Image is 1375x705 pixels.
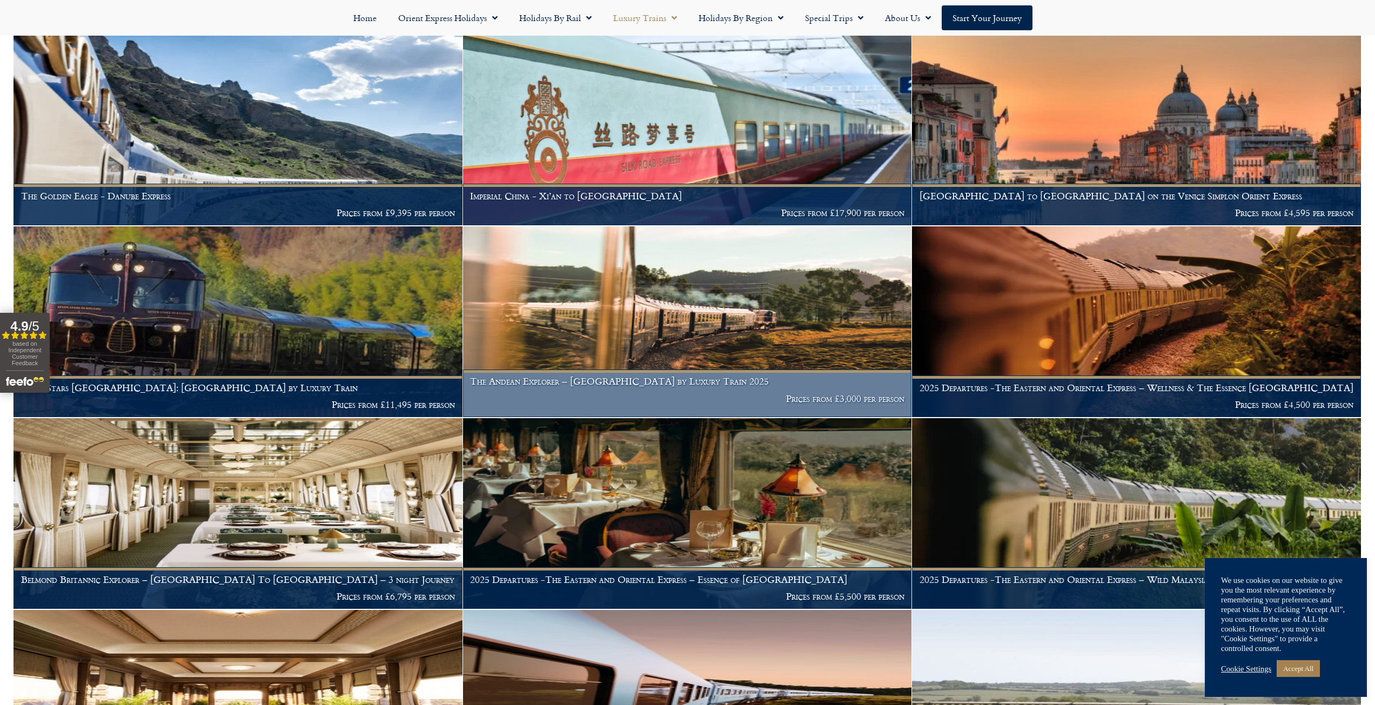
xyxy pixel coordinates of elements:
h1: [GEOGRAPHIC_DATA] to [GEOGRAPHIC_DATA] on the Venice Simplon Orient Express [920,191,1354,202]
a: Holidays by Region [688,5,794,30]
h1: Seven Stars [GEOGRAPHIC_DATA]: [GEOGRAPHIC_DATA] by Luxury Train [21,382,455,393]
p: Prices from £3,000 per person [470,393,904,404]
a: Imperial China - Xi’an to [GEOGRAPHIC_DATA] Prices from £17,900 per person [463,35,913,226]
nav: Menu [5,5,1370,30]
a: Seven Stars [GEOGRAPHIC_DATA]: [GEOGRAPHIC_DATA] by Luxury Train Prices from £11,495 per person [14,226,463,418]
a: Accept All [1277,660,1320,677]
a: 2025 Departures -The Eastern and Oriental Express – Essence of [GEOGRAPHIC_DATA] Prices from £5,5... [463,418,913,609]
p: Prices from £17,900 per person [470,207,904,218]
a: The Golden Eagle - Danube Express Prices from £9,395 per person [14,35,463,226]
a: Start your Journey [942,5,1032,30]
h1: 2025 Departures -The Eastern and Oriental Express – Wellness & The Essence [GEOGRAPHIC_DATA] [920,382,1354,393]
a: About Us [874,5,942,30]
p: Prices from £4,595 per person [920,207,1354,218]
p: Prices from £11,495 per person [21,399,455,410]
h1: Belmond Britannic Explorer – [GEOGRAPHIC_DATA] To [GEOGRAPHIC_DATA] – 3 night Journey [21,574,455,585]
a: Belmond Britannic Explorer – [GEOGRAPHIC_DATA] To [GEOGRAPHIC_DATA] – 3 night Journey Prices from... [14,418,463,609]
h1: 2025 Departures -The Eastern and Oriental Express – Essence of [GEOGRAPHIC_DATA] [470,574,904,585]
a: Home [343,5,387,30]
a: Special Trips [794,5,874,30]
a: Luxury Trains [602,5,688,30]
p: Prices from £6,795 per person [21,591,455,602]
a: Cookie Settings [1221,664,1271,674]
p: Prices from £5,550 per person [920,591,1354,602]
p: Prices from £4,500 per person [920,399,1354,410]
a: The Andean Explorer – [GEOGRAPHIC_DATA] by Luxury Train 2025 Prices from £3,000 per person [463,226,913,418]
img: Orient Express Special Venice compressed [912,35,1361,225]
h1: The Golden Eagle - Danube Express [21,191,455,202]
h1: Imperial China - Xi’an to [GEOGRAPHIC_DATA] [470,191,904,202]
h1: 2025 Departures -The Eastern and Oriental Express – Wild Malaysia [920,574,1354,585]
a: 2025 Departures -The Eastern and Oriental Express – Wild Malaysia Prices from £5,550 per person [912,418,1361,609]
a: 2025 Departures -The Eastern and Oriental Express – Wellness & The Essence [GEOGRAPHIC_DATA] Pric... [912,226,1361,418]
div: We use cookies on our website to give you the most relevant experience by remembering your prefer... [1221,575,1351,653]
a: Holidays by Rail [508,5,602,30]
a: Orient Express Holidays [387,5,508,30]
p: Prices from £5,500 per person [470,591,904,602]
h1: The Andean Explorer – [GEOGRAPHIC_DATA] by Luxury Train 2025 [470,376,904,387]
a: [GEOGRAPHIC_DATA] to [GEOGRAPHIC_DATA] on the Venice Simplon Orient Express Prices from £4,595 pe... [912,35,1361,226]
p: Prices from £9,395 per person [21,207,455,218]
